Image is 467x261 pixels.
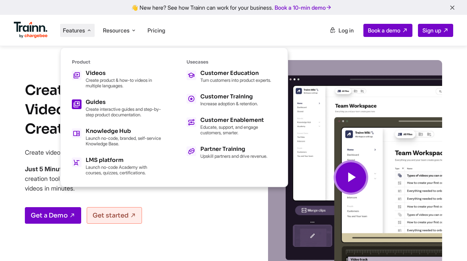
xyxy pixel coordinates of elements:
a: Get started [87,207,142,224]
div: 👋 New here? See how Trainn can work for your business. [4,4,463,11]
img: Trainn Logo [14,22,48,38]
span: Book a demo [368,27,400,34]
a: Videos Create product & how-to videos in multiple languages. [72,70,162,88]
p: Create interactive guides and step-by-step product documentation. [86,106,162,117]
span: Features [63,27,85,34]
a: Book a 10-min demo [273,3,333,12]
div: Usecases [187,59,276,65]
div: Partner Training [200,146,267,152]
p: Launch no-code Academy with courses, quizzes, certifications. [86,164,162,175]
a: Partner Training Upskill partners and drive revenue. [187,146,276,159]
span: Resources [103,27,130,34]
b: Just 5 Minutes To Go From Idea To Video! [25,165,147,173]
p: Increase adoption & retention. [200,101,258,106]
a: Customer Enablement Educate, support, and engage customers, smarter. [187,117,276,135]
p: Launch no-code, branded, self-service Knowledge Base. [86,135,162,146]
p: Upskill partners and drive revenue. [200,153,267,159]
div: Guides [86,99,162,105]
div: Knowledge Hub [86,128,162,134]
a: Log in [325,24,358,37]
a: Knowledge Hub Launch no-code, branded, self-service Knowledge Base. [72,128,162,146]
a: Customer Training Increase adoption & retention. [187,94,276,106]
div: LMS platform [86,157,162,163]
span: Sign up [422,27,441,34]
a: LMS platform Launch no-code Academy with courses, quizzes, certifications. [72,157,162,175]
iframe: Chat Widget [432,228,467,261]
p: Educate, support, and engage customers, smarter. [200,124,276,135]
a: Customer Education Turn customers into product experts. [187,70,276,83]
div: Videos [86,70,162,76]
p: Create product & how-to videos in multiple languages. [86,77,162,88]
a: Sign up [418,24,453,37]
p: Turn customers into product experts. [200,77,271,83]
span: Log in [339,27,354,34]
a: Book a demo [363,24,412,37]
span: Create videos for [25,149,73,156]
div: Customer Enablement [200,117,276,123]
a: Pricing [147,27,165,34]
div: Customer Education [200,70,271,76]
div: Customer Training [200,94,258,99]
p: [PERSON_NAME]’s AI video creation tool lets you record, edit, add voiceovers, and share product v... [25,164,225,193]
a: Get a Demo [25,207,81,224]
div: Product [72,59,162,65]
a: Guides Create interactive guides and step-by-step product documentation. [72,99,162,117]
h1: Create Studio-quality Product Videos With The Easiest AI Video Creation Tool [25,81,260,139]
